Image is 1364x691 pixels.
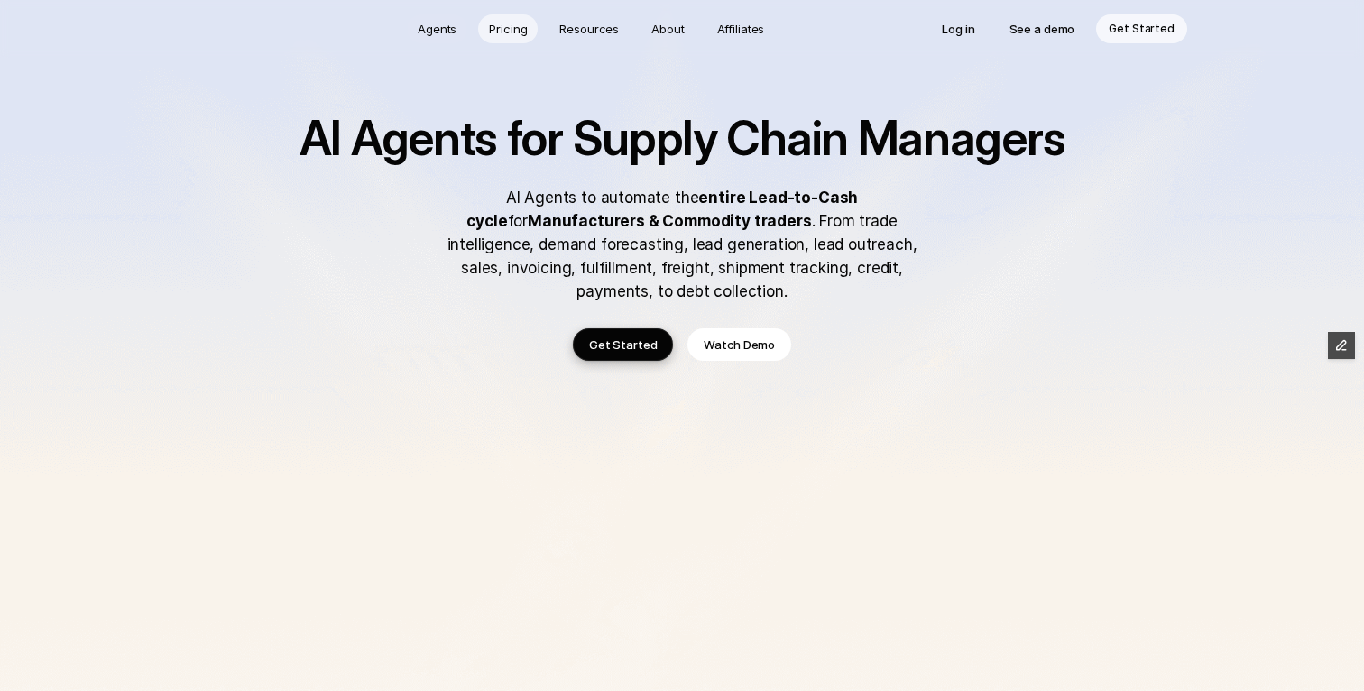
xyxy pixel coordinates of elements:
[1109,20,1175,38] p: Get Started
[929,14,987,43] a: Log in
[706,14,776,43] a: Affiliates
[407,14,467,43] a: Agents
[997,14,1088,43] a: See a demo
[1096,14,1187,43] a: Get Started
[528,212,811,230] strong: Manufacturers & Commodity traders
[717,20,765,38] p: Affiliates
[942,20,974,38] p: Log in
[548,14,630,43] a: Resources
[478,14,538,43] a: Pricing
[418,20,456,38] p: Agents
[429,186,935,303] p: AI Agents to automate the for . From trade intelligence, demand forecasting, lead generation, lea...
[285,114,1079,164] h1: AI Agents for Supply Chain Managers
[489,20,527,38] p: Pricing
[1328,332,1355,359] button: Edit Framer Content
[589,336,658,354] p: Get Started
[651,20,684,38] p: About
[559,20,619,38] p: Resources
[1009,20,1075,38] p: See a demo
[573,328,674,361] a: Get Started
[704,336,775,354] p: Watch Demo
[687,328,791,361] a: Watch Demo
[641,14,695,43] a: About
